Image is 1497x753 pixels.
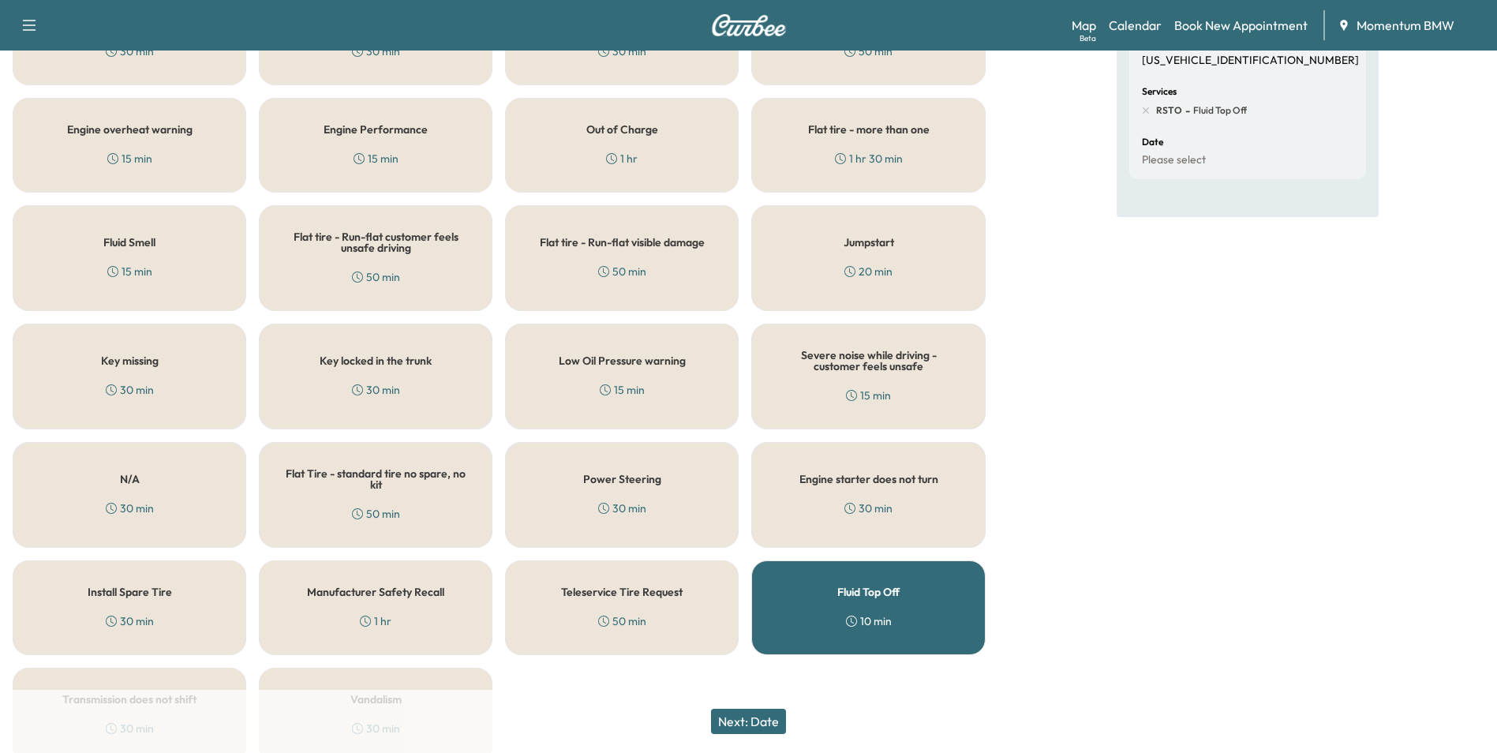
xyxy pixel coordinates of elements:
h5: Flat tire - Run-flat visible damage [540,237,705,248]
div: 1 hr [606,151,638,167]
div: 15 min [107,151,152,167]
a: MapBeta [1072,16,1096,35]
h6: Date [1142,137,1163,147]
h5: Install Spare Tire [88,586,172,598]
div: 30 min [106,43,154,59]
div: 30 min [352,382,400,398]
h5: Power Steering [583,474,661,485]
h5: Flat tire - Run-flat customer feels unsafe driving [285,231,466,253]
h5: Manufacturer Safety Recall [307,586,444,598]
h5: Engine starter does not turn [799,474,938,485]
div: 50 min [352,269,400,285]
h5: Engine Performance [324,124,428,135]
h6: Services [1142,87,1177,96]
span: - [1182,103,1190,118]
div: 50 min [844,43,893,59]
button: Next: Date [711,709,786,734]
h5: Fluid Top Off [837,586,900,598]
span: RSTO [1156,104,1182,117]
div: Beta [1080,32,1096,44]
div: 20 min [844,264,893,279]
h5: Teleservice Tire Request [561,586,683,598]
div: 30 min [352,43,400,59]
h5: Jumpstart [844,237,894,248]
h5: Engine overheat warning [67,124,193,135]
h5: Low Oil Pressure warning [559,355,686,366]
h5: Key missing [101,355,159,366]
div: 10 min [846,613,892,629]
a: Book New Appointment [1174,16,1308,35]
h5: Flat Tire - standard tire no spare, no kit [285,468,466,490]
div: 30 min [598,500,646,516]
div: 1 hr [360,613,391,629]
span: Momentum BMW [1357,16,1454,35]
h5: Flat tire - more than one [808,124,930,135]
div: 15 min [846,388,891,403]
span: Fluid Top Off [1190,104,1247,117]
div: 15 min [107,264,152,279]
p: Please select [1142,153,1206,167]
div: 30 min [106,613,154,629]
h5: Fluid Smell [103,237,155,248]
div: 15 min [354,151,399,167]
img: Curbee Logo [711,14,787,36]
h5: Out of Charge [586,124,658,135]
a: Calendar [1109,16,1162,35]
div: 30 min [106,500,154,516]
div: 50 min [598,264,646,279]
div: 30 min [106,382,154,398]
div: 50 min [598,613,646,629]
h5: Key locked in the trunk [320,355,432,366]
div: 50 min [352,506,400,522]
h5: Severe noise while driving - customer feels unsafe [777,350,959,372]
p: [US_VEHICLE_IDENTIFICATION_NUMBER] [1142,54,1359,68]
div: 30 min [598,43,646,59]
div: 1 hr 30 min [835,151,903,167]
div: 15 min [600,382,645,398]
h5: N/A [120,474,140,485]
div: 30 min [844,500,893,516]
